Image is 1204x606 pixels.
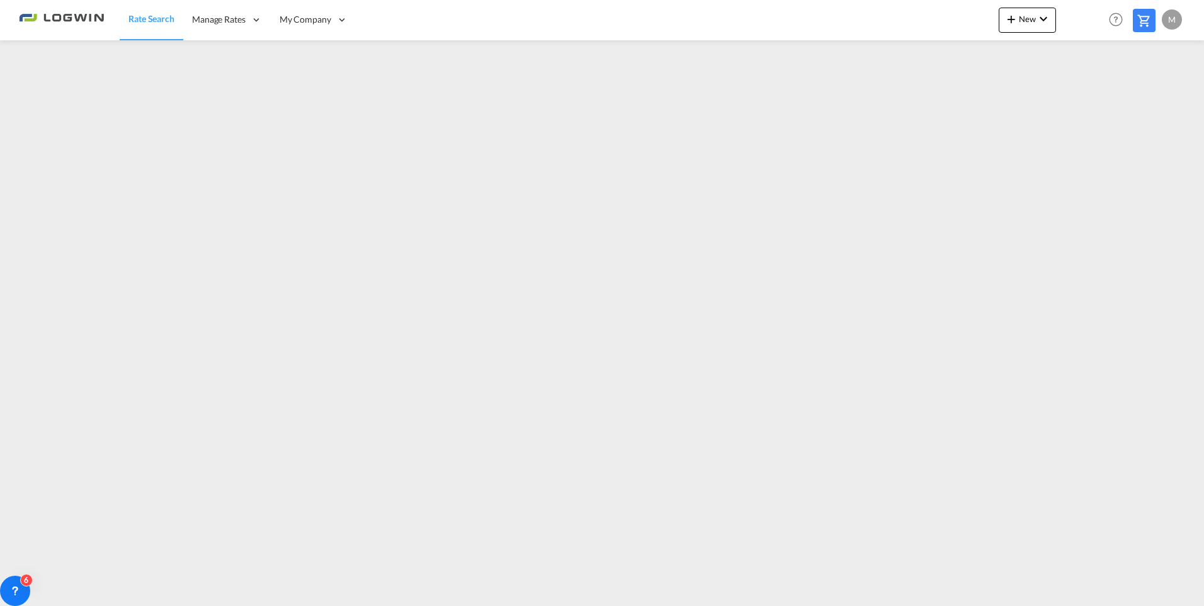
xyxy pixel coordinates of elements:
[1162,9,1182,30] div: M
[1036,11,1051,26] md-icon: icon-chevron-down
[128,13,174,24] span: Rate Search
[1004,11,1019,26] md-icon: icon-plus 400-fg
[1105,9,1127,30] span: Help
[999,8,1056,33] button: icon-plus 400-fgNewicon-chevron-down
[192,13,246,26] span: Manage Rates
[1105,9,1133,31] div: Help
[19,6,104,34] img: 2761ae10d95411efa20a1f5e0282d2d7.png
[1004,14,1051,24] span: New
[280,13,331,26] span: My Company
